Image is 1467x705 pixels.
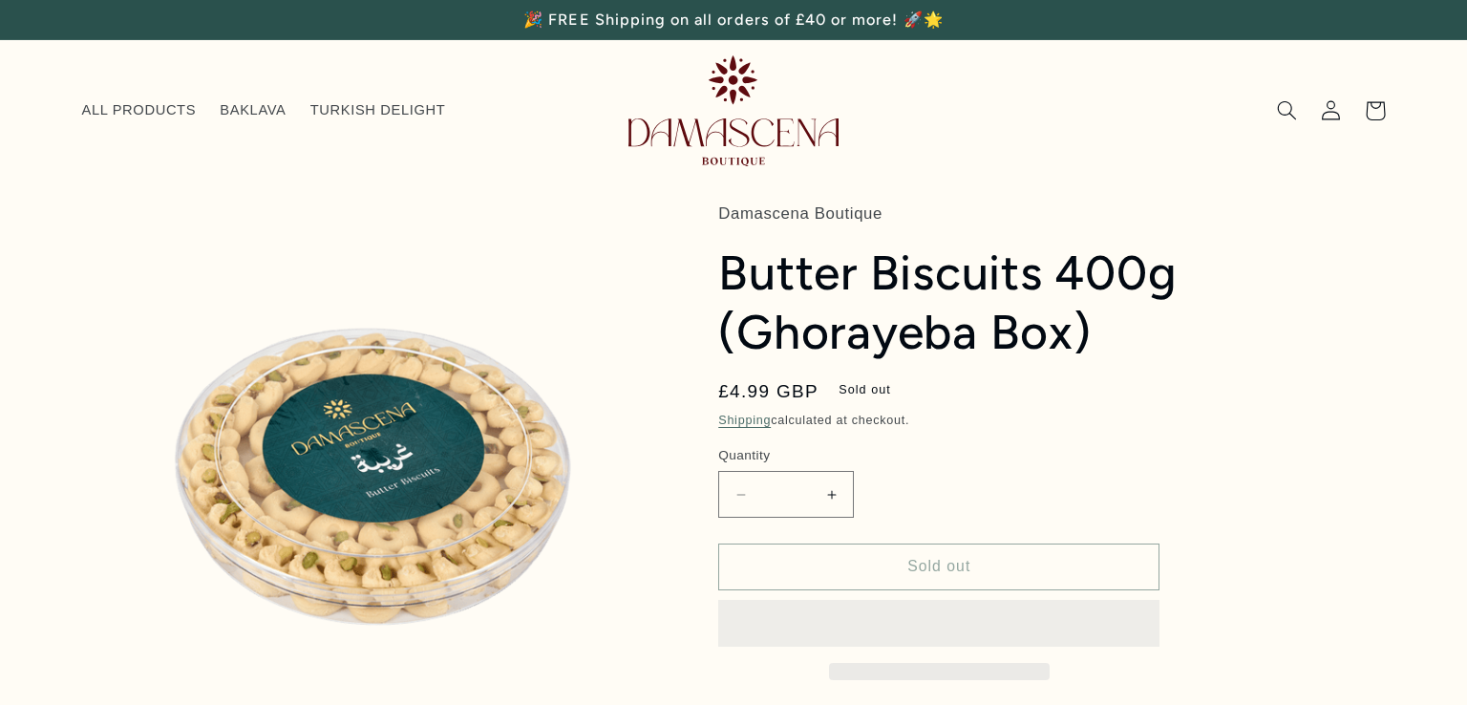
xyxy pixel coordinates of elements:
[1265,89,1309,133] summary: Search
[220,101,286,119] span: BAKLAVA
[718,244,1320,363] h1: Butter Biscuits 400g (Ghorayeba Box)
[825,378,905,403] span: Sold out
[70,90,208,132] a: ALL PRODUCTS
[718,378,819,405] span: £4.99 GBP
[621,48,846,173] a: Damascena Boutique
[718,414,771,427] a: Shipping
[208,90,298,132] a: BAKLAVA
[298,90,457,132] a: TURKISH DELIGHT
[718,544,1159,590] button: Sold out
[523,11,943,29] span: 🎉 FREE Shipping on all orders of £40 or more! 🚀🌟
[82,101,197,119] span: ALL PRODUCTS
[718,411,1320,431] div: calculated at checkout.
[628,55,839,165] img: Damascena Boutique
[718,200,1320,228] p: Damascena Boutique
[310,101,446,119] span: TURKISH DELIGHT
[718,446,1159,465] label: Quantity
